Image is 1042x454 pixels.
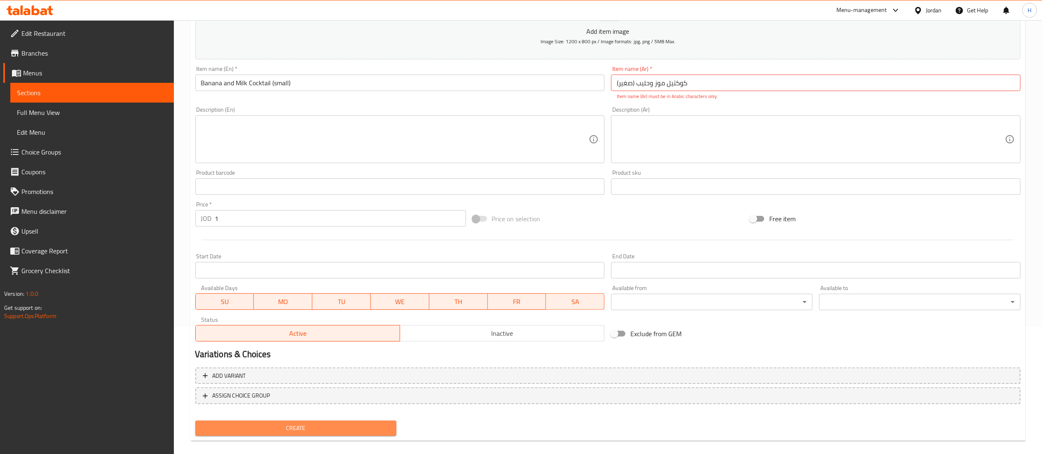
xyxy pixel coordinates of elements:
[3,241,174,261] a: Coverage Report
[371,293,429,310] button: WE
[10,103,174,122] a: Full Menu View
[17,88,167,98] span: Sections
[1028,6,1031,15] span: H
[213,391,270,401] span: ASSIGN CHOICE GROUP
[10,83,174,103] a: Sections
[195,75,605,91] input: Enter name En
[3,142,174,162] a: Choice Groups
[195,421,397,436] button: Create
[21,167,167,177] span: Coupons
[4,288,24,299] span: Version:
[3,221,174,241] a: Upsell
[195,178,605,195] input: Please enter product barcode
[21,147,167,157] span: Choice Groups
[611,294,813,310] div: ​
[429,293,488,310] button: TH
[3,261,174,281] a: Grocery Checklist
[195,367,1021,384] button: Add variant
[491,296,543,308] span: FR
[3,63,174,83] a: Menus
[4,311,56,321] a: Support.OpsPlatform
[257,296,309,308] span: MO
[541,37,675,46] span: Image Size: 1200 x 800 px / Image formats: jpg, png / 5MB Max.
[3,201,174,221] a: Menu disclaimer
[617,93,1015,100] p: Item name (Ar) must be in Arabic characters only
[195,293,254,310] button: SU
[21,28,167,38] span: Edit Restaurant
[836,5,887,15] div: Menu-management
[611,178,1021,195] input: Please enter product sku
[488,293,546,310] button: FR
[199,328,397,339] span: Active
[630,329,681,339] span: Exclude from GEM
[195,325,400,342] button: Active
[546,293,604,310] button: SA
[374,296,426,308] span: WE
[10,122,174,142] a: Edit Menu
[21,246,167,256] span: Coverage Report
[213,371,246,381] span: Add variant
[926,6,942,15] div: Jordan
[769,214,796,224] span: Free item
[492,214,541,224] span: Price on selection
[21,187,167,197] span: Promotions
[3,43,174,63] a: Branches
[549,296,601,308] span: SA
[26,288,38,299] span: 1.0.0
[208,26,1008,36] p: Add item image
[21,206,167,216] span: Menu disclaimer
[17,108,167,117] span: Full Menu View
[195,387,1021,404] button: ASSIGN CHOICE GROUP
[316,296,368,308] span: TU
[195,348,1021,360] h2: Variations & Choices
[21,266,167,276] span: Grocery Checklist
[254,293,312,310] button: MO
[199,296,251,308] span: SU
[4,302,42,313] span: Get support on:
[400,325,604,342] button: Inactive
[3,23,174,43] a: Edit Restaurant
[433,296,485,308] span: TH
[3,162,174,182] a: Coupons
[215,210,466,227] input: Please enter price
[819,294,1021,310] div: ​
[3,182,174,201] a: Promotions
[202,423,390,433] span: Create
[312,293,371,310] button: TU
[23,68,167,78] span: Menus
[17,127,167,137] span: Edit Menu
[21,226,167,236] span: Upsell
[403,328,601,339] span: Inactive
[611,75,1021,91] input: Enter name Ar
[201,213,212,223] p: JOD
[21,48,167,58] span: Branches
